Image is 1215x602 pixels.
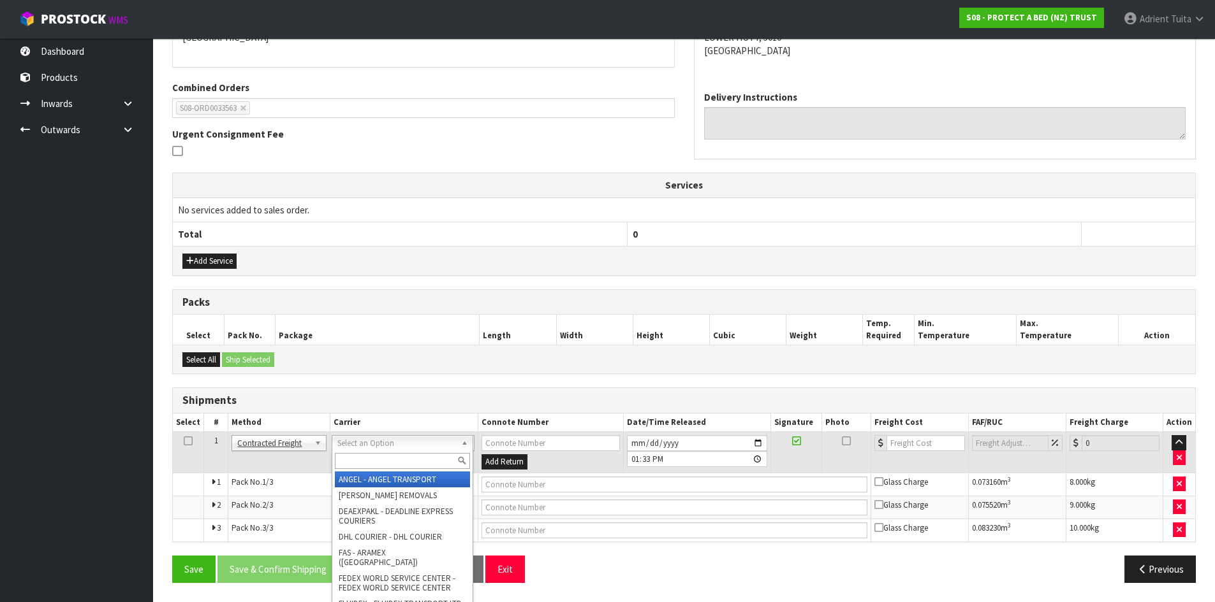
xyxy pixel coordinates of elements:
[863,315,914,345] th: Temp. Required
[874,522,928,533] span: Glass Charge
[217,555,339,583] button: Save & Confirm Shipping
[1082,435,1160,451] input: Freight Charge
[704,90,797,104] label: Delivery Instructions
[172,555,216,583] button: Save
[623,413,771,432] th: Date/Time Released
[480,315,556,345] th: Length
[262,499,273,510] span: 2/3
[482,435,620,451] input: Connote Number
[914,315,1016,345] th: Min. Temperature
[173,315,224,345] th: Select
[335,503,470,529] li: DEAEXPAKL - DEADLINE EXPRESS COURIERS
[228,413,330,432] th: Method
[968,413,1066,432] th: FAF/RUC
[19,11,35,27] img: cube-alt.png
[173,197,1195,222] td: No services added to sales order.
[482,522,868,538] input: Connote Number
[1066,496,1163,519] td: kg
[1016,315,1118,345] th: Max. Temperature
[972,435,1049,451] input: Freight Adjustment
[633,315,709,345] th: Height
[874,477,928,487] span: Glass Charge
[224,315,275,345] th: Pack No.
[1070,499,1087,510] span: 9.000
[335,487,470,503] li: [PERSON_NAME] REMOVALS
[710,315,786,345] th: Cubic
[972,499,1001,510] span: 0.075520
[335,570,470,596] li: FEDEX WORLD SERVICE CENTER - FEDEX WORLD SERVICE CENTER
[968,473,1066,496] td: m
[1066,519,1163,541] td: kg
[330,413,478,432] th: Carrier
[337,436,456,451] span: Select an Option
[41,11,106,27] span: ProStock
[335,545,470,570] li: FAS - ARAMEX ([GEOGRAPHIC_DATA])
[972,477,1001,487] span: 0.073160
[1119,315,1195,345] th: Action
[262,522,273,533] span: 3/3
[173,173,1195,197] th: Services
[968,519,1066,541] td: m
[968,496,1066,519] td: m
[275,315,480,345] th: Package
[228,496,478,519] td: Pack No.
[959,8,1104,28] a: S08 - PROTECT A BED (NZ) TRUST
[871,413,968,432] th: Freight Cost
[966,12,1097,23] strong: S08 - PROTECT A BED (NZ) TRUST
[228,473,478,496] td: Pack No.
[1066,413,1163,432] th: Freight Charge
[217,499,221,510] span: 2
[173,413,204,432] th: Select
[217,477,221,487] span: 1
[1008,521,1011,529] sup: 3
[108,14,128,26] small: WMS
[172,81,249,94] label: Combined Orders
[482,454,527,469] button: Add Return
[1008,498,1011,506] sup: 3
[335,529,470,545] li: DHL COURIER - DHL COURIER
[1070,477,1087,487] span: 8.000
[182,394,1186,406] h3: Shipments
[214,435,218,446] span: 1
[204,413,228,432] th: #
[237,436,309,451] span: Contracted Freight
[172,127,284,141] label: Urgent Consignment Fee
[1124,555,1196,583] button: Previous
[1163,413,1195,432] th: Action
[874,499,928,510] span: Glass Charge
[786,315,863,345] th: Weight
[182,352,220,368] button: Select All
[633,228,638,240] span: 0
[1171,13,1191,25] span: Tuita
[1070,522,1091,533] span: 10.000
[222,352,274,368] button: Ship Selected
[482,499,868,515] input: Connote Number
[485,555,525,583] button: Exit
[182,254,237,269] button: Add Service
[771,413,821,432] th: Signature
[887,435,964,451] input: Freight Cost
[1140,13,1169,25] span: Adrient
[972,522,1001,533] span: 0.083230
[821,413,871,432] th: Photo
[228,519,478,541] td: Pack No.
[482,477,868,492] input: Connote Number
[217,522,221,533] span: 3
[1066,473,1163,496] td: kg
[556,315,633,345] th: Width
[478,413,623,432] th: Connote Number
[180,103,237,113] span: S08-ORD0033563
[1008,475,1011,484] sup: 3
[335,471,470,487] li: ANGEL - ANGEL TRANSPORT
[262,477,273,487] span: 1/3
[182,296,1186,308] h3: Packs
[173,222,627,247] th: Total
